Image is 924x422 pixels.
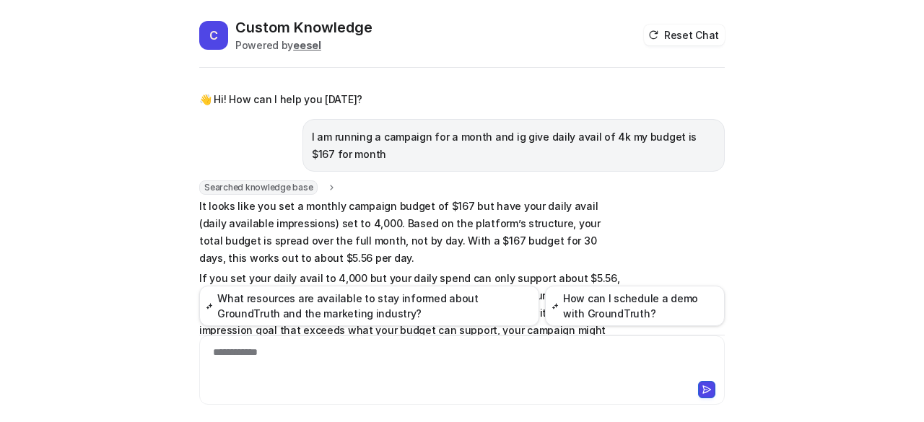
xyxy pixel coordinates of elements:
[199,180,318,195] span: Searched knowledge base
[235,38,372,53] div: Powered by
[312,128,715,163] p: I am running a campaign for a month and ig give daily avail of 4k my budget is $167 for month
[199,21,228,50] span: C
[199,270,622,374] p: If you set your daily avail to 4,000 but your daily spend can only support about $5.56, you may n...
[644,25,725,45] button: Reset Chat
[199,91,362,108] p: 👋 Hi! How can I help you [DATE]?
[545,286,725,326] button: How can I schedule a demo with GroundTruth?
[293,39,321,51] b: eesel
[235,17,372,38] h2: Custom Knowledge
[199,286,539,326] button: What resources are available to stay informed about GroundTruth and the marketing industry?
[199,198,622,267] p: It looks like you set a monthly campaign budget of $167 but have your daily avail (daily availabl...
